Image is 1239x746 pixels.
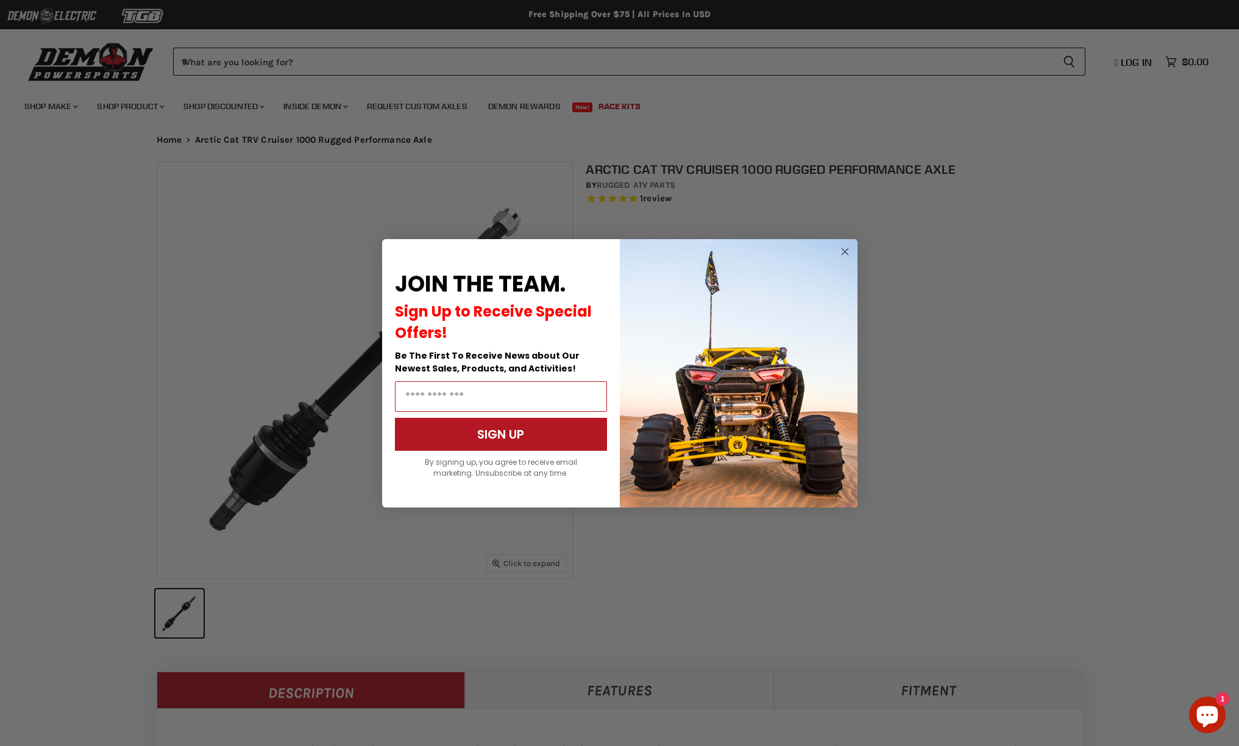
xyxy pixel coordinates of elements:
span: Be The First To Receive News about Our Newest Sales, Products, and Activities! [395,350,580,375]
button: Close dialog [837,244,853,259]
button: SIGN UP [395,418,607,451]
span: By signing up, you agree to receive email marketing. Unsubscribe at any time. [425,457,577,478]
input: Email Address [395,381,607,412]
img: a9095488-b6e7-41ba-879d-588abfab540b.jpeg [620,239,857,507]
span: Sign Up to Receive Special Offers! [395,301,592,343]
span: JOIN THE TEAM. [395,268,566,299]
inbox-online-store-chat: Shopify online store chat [1185,697,1229,736]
